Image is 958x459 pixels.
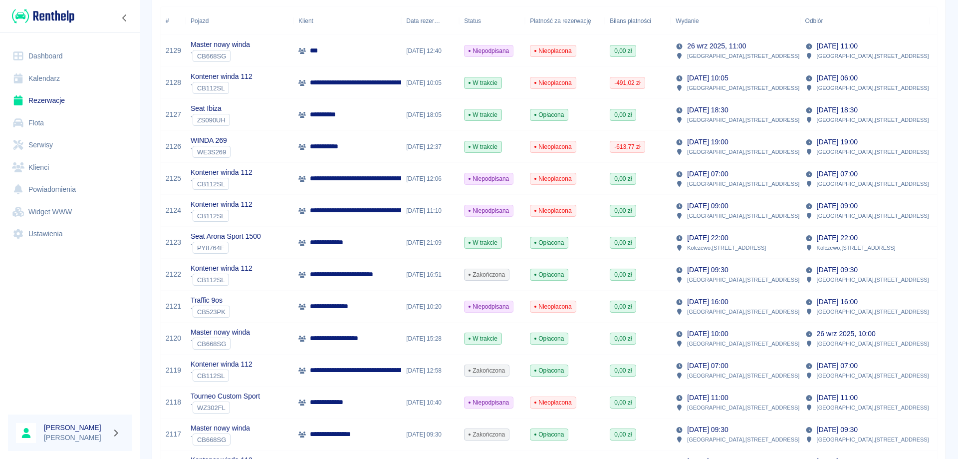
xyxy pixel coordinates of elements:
p: [GEOGRAPHIC_DATA] , [STREET_ADDRESS] [687,371,799,380]
p: [GEOGRAPHIC_DATA] , [STREET_ADDRESS] [817,115,929,124]
div: # [166,7,169,35]
div: ` [191,146,231,158]
a: 2117 [166,429,181,440]
span: Nieopłacona [530,398,575,407]
div: Klient [298,7,313,35]
p: [DATE] 22:00 [687,233,728,243]
span: 0,00 zł [610,46,636,55]
p: [DATE] 07:00 [817,169,858,179]
div: Płatność za rezerwację [530,7,591,35]
a: Klienci [8,156,132,179]
span: Nieopłacona [530,46,575,55]
p: Kolczewo , [STREET_ADDRESS] [817,243,896,252]
div: ` [191,82,252,94]
p: [DATE] 07:00 [817,361,858,371]
button: Zwiń nawigację [117,11,132,24]
div: ` [191,274,252,286]
span: 0,00 zł [610,206,636,215]
p: [GEOGRAPHIC_DATA] , [STREET_ADDRESS] [687,51,799,60]
p: [GEOGRAPHIC_DATA] , [STREET_ADDRESS] [817,179,929,188]
p: [DATE] 16:00 [687,297,728,307]
p: Seat Ibiza [191,103,230,114]
span: Nieopłacona [530,174,575,183]
span: CB668SG [193,52,230,60]
p: [DATE] 11:00 [817,393,858,403]
p: [GEOGRAPHIC_DATA] , [STREET_ADDRESS] [817,51,929,60]
span: CB112SL [193,180,229,188]
div: [DATE] 12:40 [401,35,459,67]
p: [GEOGRAPHIC_DATA] , [STREET_ADDRESS] [687,275,799,284]
span: Nieopłacona [530,142,575,151]
p: [DATE] 10:00 [687,329,728,339]
span: Opłacona [530,334,568,343]
p: Kontener winda 112 [191,199,252,210]
p: [GEOGRAPHIC_DATA] , [STREET_ADDRESS] [687,179,799,188]
div: Bilans płatności [610,7,651,35]
p: [DATE] 10:05 [687,73,728,83]
p: [GEOGRAPHIC_DATA] , [STREET_ADDRESS] [687,339,799,348]
button: Sort [440,14,454,28]
div: Data rezerwacji [401,7,459,35]
p: Traffic 9os [191,295,230,306]
div: ` [191,114,230,126]
p: Kontener winda 112 [191,167,252,178]
p: WINDA 269 [191,135,231,146]
p: [GEOGRAPHIC_DATA] , [STREET_ADDRESS] [687,83,799,92]
span: 0,00 zł [610,270,636,279]
p: [DATE] 18:30 [687,105,728,115]
a: Flota [8,112,132,134]
a: 2121 [166,301,181,312]
span: 0,00 zł [610,430,636,439]
div: [DATE] 10:20 [401,291,459,323]
div: [DATE] 10:40 [401,387,459,419]
p: [GEOGRAPHIC_DATA] , [STREET_ADDRESS] [687,307,799,316]
div: [DATE] 21:09 [401,227,459,259]
div: Odbiór [800,7,930,35]
p: [GEOGRAPHIC_DATA] , [STREET_ADDRESS] [687,115,799,124]
div: ` [191,370,252,382]
span: W trakcie [465,142,501,151]
p: [GEOGRAPHIC_DATA] , [STREET_ADDRESS] [817,339,929,348]
div: ` [191,178,252,190]
div: Status [459,7,525,35]
span: 0,00 zł [610,238,636,247]
p: [GEOGRAPHIC_DATA] , [STREET_ADDRESS] [687,211,799,220]
div: ` [191,402,260,414]
span: Niepodpisana [465,302,513,311]
a: 2125 [166,173,181,184]
span: 0,00 zł [610,174,636,183]
div: Odbiór [805,7,823,35]
div: [DATE] 10:05 [401,67,459,99]
p: Kontener winda 112 [191,71,252,82]
a: Ustawienia [8,223,132,245]
span: Opłacona [530,238,568,247]
p: [DATE] 19:00 [687,137,728,147]
span: Niepodpisana [465,206,513,215]
a: Dashboard [8,45,132,67]
div: ` [191,50,250,62]
a: Rezerwacje [8,89,132,112]
span: Nieopłacona [530,78,575,87]
div: Pojazd [191,7,209,35]
p: [PERSON_NAME] [44,433,108,443]
p: [DATE] 19:00 [817,137,858,147]
div: [DATE] 11:10 [401,195,459,227]
p: [GEOGRAPHIC_DATA] , [STREET_ADDRESS] [817,147,929,156]
p: Kontener winda 112 [191,263,252,274]
span: CB668SG [193,340,230,348]
div: [DATE] 18:05 [401,99,459,131]
p: [DATE] 07:00 [687,361,728,371]
a: 2124 [166,205,181,216]
a: Widget WWW [8,201,132,223]
a: 2129 [166,45,181,56]
span: CB112SL [193,84,229,92]
p: [GEOGRAPHIC_DATA] , [STREET_ADDRESS] [687,435,799,444]
p: [GEOGRAPHIC_DATA] , [STREET_ADDRESS] [687,403,799,412]
p: [GEOGRAPHIC_DATA] , [STREET_ADDRESS] [817,307,929,316]
p: Kolczewo , [STREET_ADDRESS] [687,243,766,252]
p: Kontener winda 112 [191,359,252,370]
p: [DATE] 11:00 [817,41,858,51]
div: Wydanie [671,7,800,35]
a: 2120 [166,333,181,344]
span: Opłacona [530,110,568,119]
